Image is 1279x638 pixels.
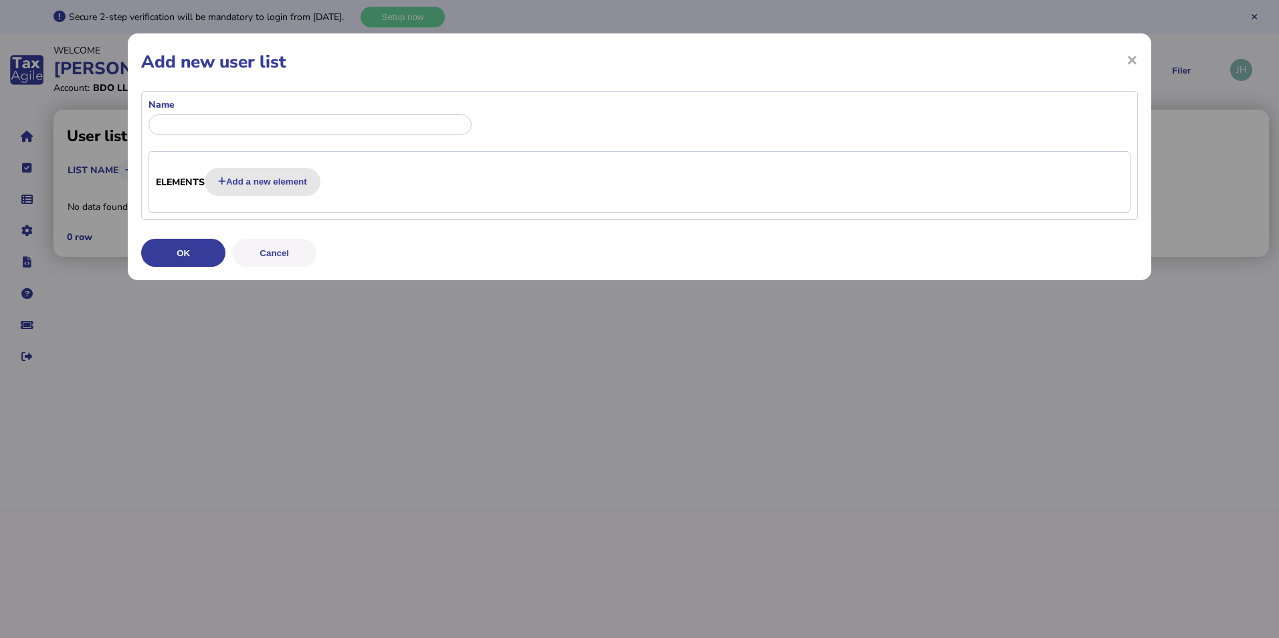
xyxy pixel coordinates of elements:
[141,239,225,267] button: OK
[141,50,1138,74] h1: Add new user list
[156,168,1123,196] h3: Elements
[232,239,316,267] button: Cancel
[149,98,472,111] label: Name
[1126,47,1138,72] span: ×
[205,168,320,196] button: Add a new element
